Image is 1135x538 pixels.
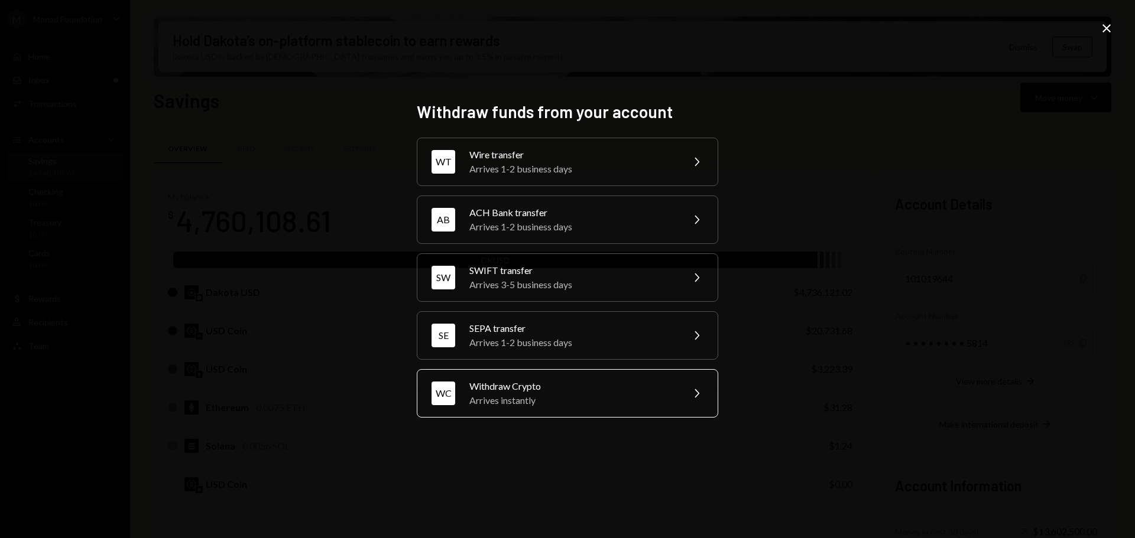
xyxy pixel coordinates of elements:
div: Arrives 1-2 business days [469,220,675,234]
div: ACH Bank transfer [469,206,675,220]
div: Arrives 1-2 business days [469,335,675,350]
button: WCWithdraw CryptoArrives instantly [417,369,718,418]
div: Wire transfer [469,148,675,162]
div: SW [432,266,455,289]
div: SWIFT transfer [469,263,675,278]
div: Arrives instantly [469,393,675,407]
button: SWSWIFT transferArrives 3-5 business days [417,253,718,302]
div: SEPA transfer [469,321,675,335]
div: AB [432,208,455,231]
div: Withdraw Crypto [469,379,675,393]
div: WC [432,382,455,405]
button: ABACH Bank transferArrives 1-2 business days [417,195,718,244]
button: WTWire transferArrives 1-2 business days [417,138,718,186]
div: Arrives 1-2 business days [469,162,675,176]
div: SE [432,324,455,347]
div: Arrives 3-5 business days [469,278,675,292]
div: WT [432,150,455,174]
button: SESEPA transferArrives 1-2 business days [417,311,718,360]
h2: Withdraw funds from your account [417,100,718,123]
